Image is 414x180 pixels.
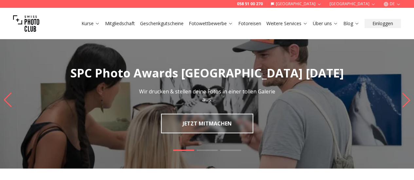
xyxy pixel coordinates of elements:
[266,20,308,27] a: Weitere Services
[189,20,233,27] a: Fotowettbewerbe
[238,20,261,27] a: Fotoreisen
[264,19,310,28] button: Weitere Services
[313,20,338,27] a: Über uns
[310,19,341,28] button: Über uns
[102,19,137,28] button: Mitgliedschaft
[79,19,102,28] button: Kurse
[140,20,184,27] a: Geschenkgutscheine
[81,20,100,27] a: Kurse
[343,20,359,27] a: Blog
[137,19,186,28] button: Geschenkgutscheine
[365,19,401,28] button: Einloggen
[161,114,253,133] a: JETZT MITMACHEN
[134,88,280,103] p: Wir drucken & stellen deine Fotos in einer tollen Galerie aus.
[13,10,39,37] img: Swiss photo club
[186,19,236,28] button: Fotowettbewerbe
[237,1,263,7] a: 058 51 00 270
[341,19,362,28] button: Blog
[105,20,135,27] a: Mitgliedschaft
[236,19,264,28] button: Fotoreisen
